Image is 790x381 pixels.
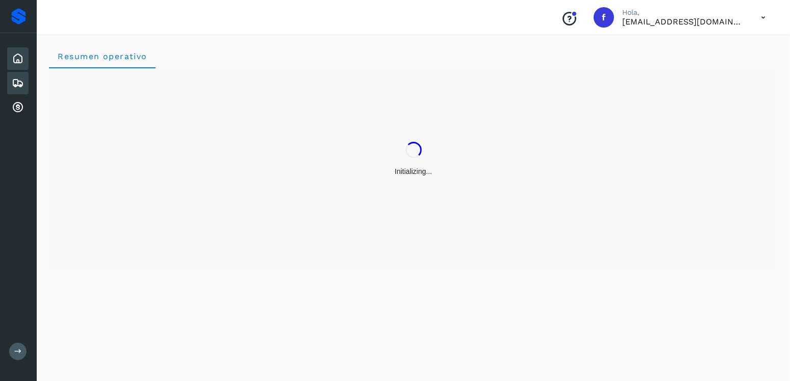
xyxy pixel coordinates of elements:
div: Embarques [7,72,29,94]
p: facturacion@expresssanjavier.com [622,17,745,27]
p: Hola, [622,8,745,17]
div: Inicio [7,47,29,70]
div: Cuentas por cobrar [7,96,29,119]
span: Resumen operativo [57,52,147,61]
